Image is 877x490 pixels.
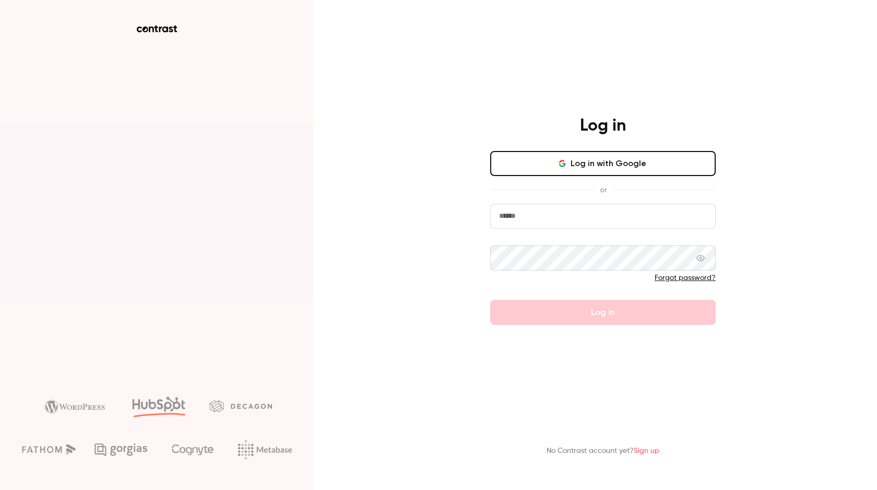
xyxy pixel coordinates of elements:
[595,184,612,195] span: or
[580,115,626,136] h4: Log in
[490,151,716,176] button: Log in with Google
[209,400,272,412] img: decagon
[634,447,659,454] a: Sign up
[655,274,716,282] a: Forgot password?
[547,446,659,457] p: No Contrast account yet?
